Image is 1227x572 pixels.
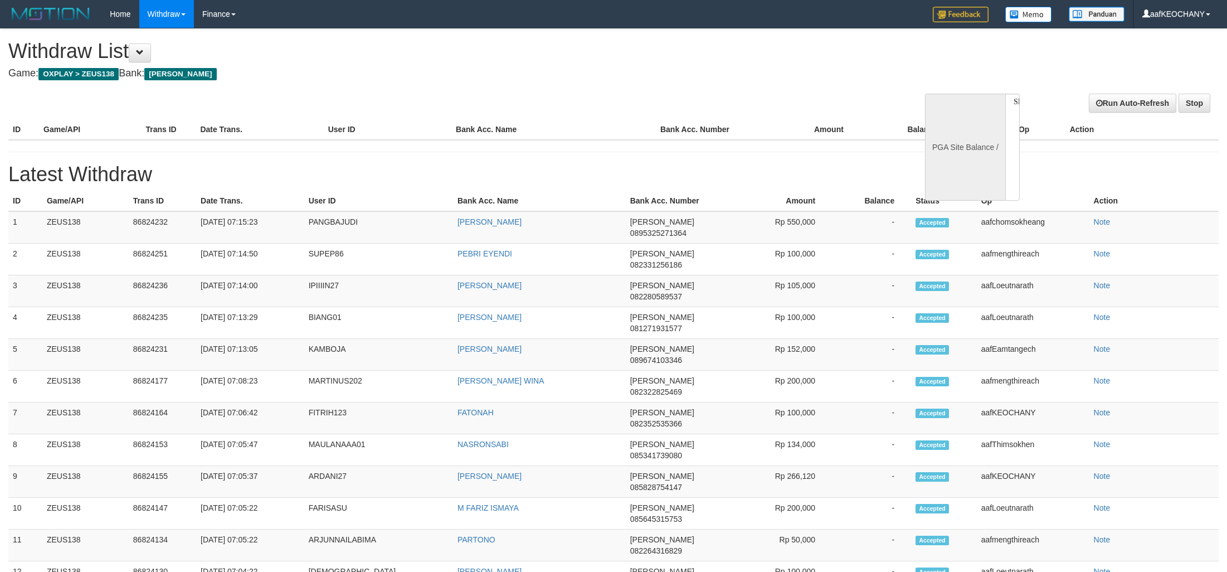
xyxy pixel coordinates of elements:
[739,191,832,211] th: Amount
[832,275,911,307] td: -
[196,466,304,498] td: [DATE] 07:05:37
[1094,440,1111,449] a: Note
[129,307,196,339] td: 86824235
[8,434,42,466] td: 8
[129,275,196,307] td: 86824236
[457,281,522,290] a: [PERSON_NAME]
[324,119,451,140] th: User ID
[304,371,453,403] td: MARTINUS202
[832,434,911,466] td: -
[1094,217,1111,226] a: Note
[8,371,42,403] td: 6
[925,94,1005,201] div: PGA Site Balance /
[630,217,694,226] span: [PERSON_NAME]
[129,244,196,275] td: 86824251
[1094,249,1111,258] a: Note
[977,275,1089,307] td: aafLoeutnarath
[630,324,682,333] span: 081271931577
[304,530,453,561] td: ARJUNNAILABIMA
[739,466,832,498] td: Rp 266,120
[1094,472,1111,481] a: Note
[457,503,519,512] a: M FARIZ ISMAYA
[832,244,911,275] td: -
[739,275,832,307] td: Rp 105,000
[739,434,832,466] td: Rp 134,000
[1094,408,1111,417] a: Note
[1014,119,1065,140] th: Op
[630,387,682,396] span: 082322825469
[916,313,949,323] span: Accepted
[1089,191,1219,211] th: Action
[739,498,832,530] td: Rp 200,000
[304,339,453,371] td: KAMBOJA
[832,307,911,339] td: -
[8,244,42,275] td: 2
[196,403,304,434] td: [DATE] 07:06:42
[911,191,976,211] th: Status
[630,535,694,544] span: [PERSON_NAME]
[453,191,626,211] th: Bank Acc. Name
[977,244,1089,275] td: aafmengthireach
[8,191,42,211] th: ID
[916,472,949,482] span: Accepted
[1094,313,1111,322] a: Note
[457,217,522,226] a: [PERSON_NAME]
[141,119,196,140] th: Trans ID
[129,191,196,211] th: Trans ID
[832,371,911,403] td: -
[977,530,1089,561] td: aafmengthireach
[42,191,129,211] th: Game/API
[8,498,42,530] td: 10
[832,498,911,530] td: -
[739,244,832,275] td: Rp 100,000
[832,466,911,498] td: -
[457,376,544,385] a: [PERSON_NAME] WINA
[196,371,304,403] td: [DATE] 07:08:23
[977,191,1089,211] th: Op
[196,307,304,339] td: [DATE] 07:13:29
[1094,281,1111,290] a: Note
[42,466,129,498] td: ZEUS138
[1094,345,1111,353] a: Note
[832,530,911,561] td: -
[630,356,682,365] span: 089674103346
[630,503,694,512] span: [PERSON_NAME]
[1094,503,1111,512] a: Note
[916,440,949,450] span: Accepted
[42,530,129,561] td: ZEUS138
[42,211,129,244] td: ZEUS138
[977,371,1089,403] td: aafmengthireach
[630,451,682,460] span: 085341739080
[129,434,196,466] td: 86824153
[196,191,304,211] th: Date Trans.
[630,292,682,301] span: 082280589537
[1094,376,1111,385] a: Note
[8,163,1219,186] h1: Latest Withdraw
[832,339,911,371] td: -
[916,218,949,227] span: Accepted
[630,419,682,428] span: 082352535366
[1005,7,1052,22] img: Button%20Memo.svg
[1089,94,1176,113] a: Run Auto-Refresh
[8,68,807,79] h4: Game: Bank:
[916,250,949,259] span: Accepted
[196,498,304,530] td: [DATE] 07:05:22
[304,307,453,339] td: BIANG01
[129,211,196,244] td: 86824232
[916,377,949,386] span: Accepted
[457,440,509,449] a: NASRONSABI
[304,244,453,275] td: SUPEP86
[38,68,119,80] span: OXPLAY > ZEUS138
[8,403,42,434] td: 7
[457,345,522,353] a: [PERSON_NAME]
[630,313,694,322] span: [PERSON_NAME]
[42,498,129,530] td: ZEUS138
[758,119,860,140] th: Amount
[977,434,1089,466] td: aafThimsokhen
[630,376,694,385] span: [PERSON_NAME]
[39,119,141,140] th: Game/API
[304,275,453,307] td: IPIIIIN27
[977,403,1089,434] td: aafKEOCHANY
[304,498,453,530] td: FARISASU
[916,282,949,291] span: Accepted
